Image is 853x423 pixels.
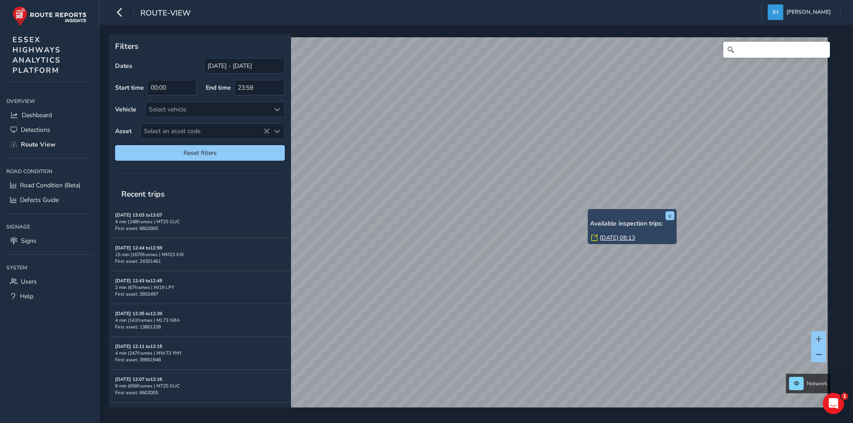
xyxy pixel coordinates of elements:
span: [PERSON_NAME] [786,4,831,20]
a: Defects Guide [6,193,93,207]
a: Users [6,274,93,289]
a: Detections [6,123,93,137]
span: ESSEX HIGHWAYS ANALYTICS PLATFORM [12,35,61,75]
a: Signs [6,233,93,248]
div: 15 min | 1670 frames | MM23 KJX [115,251,285,258]
a: Dashboard [6,108,93,123]
span: 1 [841,393,848,400]
img: diamond-layout [768,4,783,20]
span: First asset: 6602005 [115,389,158,396]
div: 2 min | 67 frames | MJ19 LPY [115,284,285,291]
span: Route View [21,140,56,149]
div: Overview [6,95,93,108]
label: End time [206,83,231,92]
span: Defects Guide [20,196,59,204]
a: [DATE] 08:13 [600,234,635,242]
div: System [6,261,93,274]
div: 9 min | 650 frames | MT25 GUC [115,383,285,389]
div: Select vehicle [146,102,270,117]
span: Users [21,277,37,286]
input: Search [723,42,830,58]
div: Signage [6,220,93,233]
strong: [DATE] 12:07 to 12:16 [115,376,162,383]
span: Road Condition (Beta) [20,181,80,190]
img: rr logo [12,6,87,26]
a: Help [6,289,93,304]
span: First asset: 6602005 [115,225,158,232]
p: Filters [115,40,285,52]
span: First asset: 24301461 [115,258,161,265]
button: x [666,211,674,220]
span: Detections [21,126,50,134]
button: [PERSON_NAME] [768,4,834,20]
strong: [DATE] 12:11 to 12:15 [115,343,162,350]
span: First asset: 3902497 [115,291,158,297]
label: Vehicle [115,105,136,114]
span: First asset: 13801328 [115,324,161,330]
button: Reset filters [115,145,285,161]
div: 4 min | 141 frames | ML73 NBA [115,317,285,324]
a: Road Condition (Beta) [6,178,93,193]
label: Asset [115,127,132,135]
div: 4 min | 248 frames | MT25 GUC [115,218,285,225]
div: 4 min | 247 frames | MW73 YMY [115,350,285,356]
h6: Available inspection trips: [590,220,674,228]
span: Signs [21,237,36,245]
span: Help [20,292,33,300]
strong: [DATE] 12:35 to 12:39 [115,310,162,317]
span: Recent trips [115,182,171,206]
span: route-view [140,8,191,20]
label: Start time [115,83,144,92]
span: Network [807,380,827,387]
iframe: Intercom live chat [823,393,844,414]
label: Dates [115,62,132,70]
a: Route View [6,137,93,152]
strong: [DATE] 12:43 to 12:45 [115,277,162,284]
span: First asset: 39901948 [115,356,161,363]
canvas: Map [112,37,828,418]
strong: [DATE] 13:03 to 13:07 [115,212,162,218]
span: Reset filters [122,149,278,157]
span: Dashboard [22,111,52,119]
div: Road Condition [6,165,93,178]
strong: [DATE] 12:44 to 12:59 [115,245,162,251]
div: Select an asset code [270,124,284,138]
span: Select an asset code [141,124,270,138]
